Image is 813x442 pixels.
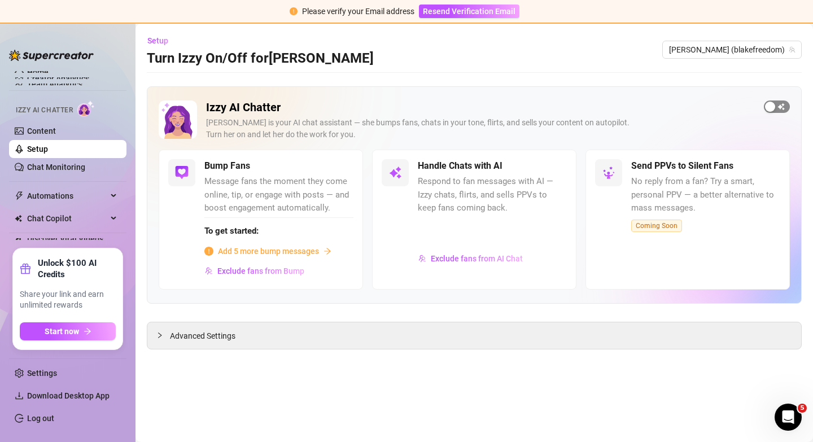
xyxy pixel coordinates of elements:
[15,215,22,222] img: Chat Copilot
[20,322,116,340] button: Start nowarrow-right
[38,257,116,280] strong: Unlock $100 AI Credits
[27,69,117,87] a: Creator Analytics
[27,126,56,135] a: Content
[418,159,502,173] h5: Handle Chats with AI
[170,330,235,342] span: Advanced Settings
[27,145,48,154] a: Setup
[218,245,319,257] span: Add 5 more bump messages
[206,100,755,115] h2: Izzy AI Chatter
[798,404,807,413] span: 5
[77,100,95,117] img: AI Chatter
[15,191,24,200] span: thunderbolt
[204,226,259,236] strong: To get started:
[775,404,802,431] iframe: Intercom live chat
[206,117,755,141] div: [PERSON_NAME] is your AI chat assistant — she bumps fans, chats in your tone, flirts, and sells y...
[205,267,213,275] img: svg%3e
[418,175,567,215] span: Respond to fan messages with AI — Izzy chats, flirts, and sells PPVs to keep fans coming back.
[217,266,304,275] span: Exclude fans from Bump
[631,159,733,173] h5: Send PPVs to Silent Fans
[27,209,107,227] span: Chat Copilot
[418,255,426,262] img: svg%3e
[419,5,519,18] button: Resend Verification Email
[15,391,24,400] span: download
[27,414,54,423] a: Log out
[631,175,780,215] span: No reply from a fan? Try a smart, personal PPV — a better alternative to mass messages.
[631,220,682,232] span: Coming Soon
[204,159,250,173] h5: Bump Fans
[84,327,91,335] span: arrow-right
[290,7,298,15] span: exclamation-circle
[27,163,85,172] a: Chat Monitoring
[175,166,189,180] img: svg%3e
[16,105,73,116] span: Izzy AI Chatter
[27,68,49,77] a: Home
[20,289,116,311] span: Share your link and earn unlimited rewards
[418,250,523,268] button: Exclude fans from AI Chat
[27,80,82,89] a: Team Analytics
[27,369,57,378] a: Settings
[9,50,94,61] img: logo-BBDzfeDw.svg
[423,7,515,16] span: Resend Verification Email
[669,41,795,58] span: Blake (blakefreedom)
[27,234,103,243] a: Discover Viral Videos
[156,332,163,339] span: collapsed
[147,50,374,68] h3: Turn Izzy On/Off for [PERSON_NAME]
[27,187,107,205] span: Automations
[204,247,213,256] span: info-circle
[20,263,31,274] span: gift
[204,262,305,280] button: Exclude fans from Bump
[147,36,168,45] span: Setup
[204,175,353,215] span: Message fans the moment they come online, tip, or engage with posts — and boost engagement automa...
[302,5,414,17] div: Please verify your Email address
[431,254,523,263] span: Exclude fans from AI Chat
[388,166,402,180] img: svg%3e
[159,100,197,139] img: Izzy AI Chatter
[45,327,79,336] span: Start now
[602,166,615,180] img: svg%3e
[147,32,177,50] button: Setup
[789,46,795,53] span: team
[27,391,110,400] span: Download Desktop App
[156,329,170,342] div: collapsed
[324,247,331,255] span: arrow-right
